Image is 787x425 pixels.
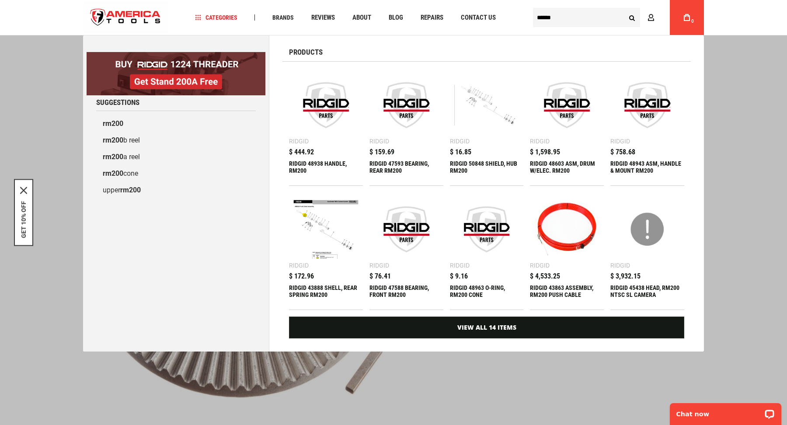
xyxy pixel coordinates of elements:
[20,187,27,194] svg: close icon
[450,68,524,185] a: RIDGID 50848 SHIELD, HUB RM200 Ridgid $ 16.85 RIDGID 50848 SHIELD, HUB RM200
[293,73,359,138] img: RIDGID 48938 HANDLE, RM200
[96,182,256,199] a: upperrm200
[610,149,635,156] span: $ 758.68
[96,99,139,106] span: Suggestions
[530,284,604,305] div: RIDGID 43863 ASSEMBLY, RM200 PUSH CABLE
[450,149,471,156] span: $ 16.85
[530,149,560,156] span: $ 1,598.95
[289,149,314,156] span: $ 444.92
[461,14,496,21] span: Contact Us
[103,136,123,144] b: rm200
[385,12,407,24] a: Blog
[289,284,363,305] div: RIDGID 43888 SHELL, REAR SPRING RM200
[369,284,443,305] div: RIDGID 47588 BEARING, FRONT RM200
[369,262,389,268] div: Ridgid
[615,73,680,138] img: RIDGID 48943 ASM, HANDLE & MOUNT RM200
[374,73,439,138] img: RIDGID 47593 BEARING, REAR RM200
[450,160,524,181] div: RIDGID 50848 SHIELD, HUB RM200
[83,1,168,34] img: America Tools
[96,165,256,182] a: rm200cone
[103,119,123,128] b: rm200
[96,149,256,165] a: rm200a reel
[530,192,604,310] a: RIDGID 43863 ASSEMBLY, RM200 PUSH CABLE Ridgid $ 4,533.25 RIDGID 43863 ASSEMBLY, RM200 PUSH CABLE
[374,197,439,262] img: RIDGID 47588 BEARING, FRONT RM200
[369,149,394,156] span: $ 159.69
[289,273,314,280] span: $ 172.96
[369,160,443,181] div: RIDGID 47593 BEARING, REAR RM200
[83,1,168,34] a: store logo
[348,12,375,24] a: About
[307,12,339,24] a: Reviews
[369,192,443,310] a: RIDGID 47588 BEARING, FRONT RM200 Ridgid $ 76.41 RIDGID 47588 BEARING, FRONT RM200
[534,73,599,138] img: RIDGID 48603 ASM, DRUM W/ELEC. RM200
[352,14,371,21] span: About
[272,14,294,21] span: Brands
[289,317,684,338] a: View All 14 Items
[450,262,470,268] div: Ridgid
[450,192,524,310] a: RIDGID 48963 O-RING, RM200 CONE Ridgid $ 9.16 RIDGID 48963 O-RING, RM200 CONE
[268,12,298,24] a: Brands
[610,262,630,268] div: Ridgid
[120,186,141,194] b: rm200
[530,262,550,268] div: Ridgid
[664,397,787,425] iframe: LiveChat chat widget
[96,115,256,132] a: rm200
[457,12,500,24] a: Contact Us
[192,12,241,24] a: Categories
[293,197,359,262] img: RIDGID 43888 SHELL, REAR SPRING RM200
[289,49,323,56] span: Products
[615,197,680,262] img: RIDGID 45438 HEAD, RM200 NTSC SL CAMERA
[610,273,641,280] span: $ 3,932.15
[103,169,123,178] b: rm200
[289,192,363,310] a: RIDGID 43888 SHELL, REAR SPRING RM200 Ridgid $ 172.96 RIDGID 43888 SHELL, REAR SPRING RM200
[530,160,604,181] div: RIDGID 48603 ASM, DRUM W/ELEC. RM200
[610,160,684,181] div: RIDGID 48943 ASM, HANDLE & MOUNT RM200
[450,138,470,144] div: Ridgid
[369,68,443,185] a: RIDGID 47593 BEARING, REAR RM200 Ridgid $ 159.69 RIDGID 47593 BEARING, REAR RM200
[87,52,265,95] img: BOGO: Buy RIDGID® 1224 Threader, Get Stand 200A Free!
[103,153,123,161] b: rm200
[289,138,309,144] div: Ridgid
[96,132,256,149] a: rm200b reel
[195,14,237,21] span: Categories
[20,201,27,238] button: GET 10% OFF
[421,14,443,21] span: Repairs
[450,284,524,305] div: RIDGID 48963 O-RING, RM200 CONE
[369,273,391,280] span: $ 76.41
[530,138,550,144] div: Ridgid
[623,9,640,26] button: Search
[534,197,599,262] img: RIDGID 43863 ASSEMBLY, RM200 PUSH CABLE
[610,284,684,305] div: RIDGID 45438 HEAD, RM200 NTSC SL CAMERA
[454,73,519,138] img: RIDGID 50848 SHIELD, HUB RM200
[87,52,265,59] a: BOGO: Buy RIDGID® 1224 Threader, Get Stand 200A Free!
[289,68,363,185] a: RIDGID 48938 HANDLE, RM200 Ridgid $ 444.92 RIDGID 48938 HANDLE, RM200
[369,138,389,144] div: Ridgid
[530,273,560,280] span: $ 4,533.25
[311,14,335,21] span: Reviews
[610,68,684,185] a: RIDGID 48943 ASM, HANDLE & MOUNT RM200 Ridgid $ 758.68 RIDGID 48943 ASM, HANDLE & MOUNT RM200
[20,187,27,194] button: Close
[691,19,694,24] span: 0
[454,197,519,262] img: RIDGID 48963 O-RING, RM200 CONE
[450,273,468,280] span: $ 9.16
[530,68,604,185] a: RIDGID 48603 ASM, DRUM W/ELEC. RM200 Ridgid $ 1,598.95 RIDGID 48603 ASM, DRUM W/ELEC. RM200
[610,138,630,144] div: Ridgid
[289,160,363,181] div: RIDGID 48938 HANDLE, RM200
[417,12,447,24] a: Repairs
[289,262,309,268] div: Ridgid
[389,14,403,21] span: Blog
[610,192,684,310] a: RIDGID 45438 HEAD, RM200 NTSC SL CAMERA Ridgid $ 3,932.15 RIDGID 45438 HEAD, RM200 NTSC SL CAMERA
